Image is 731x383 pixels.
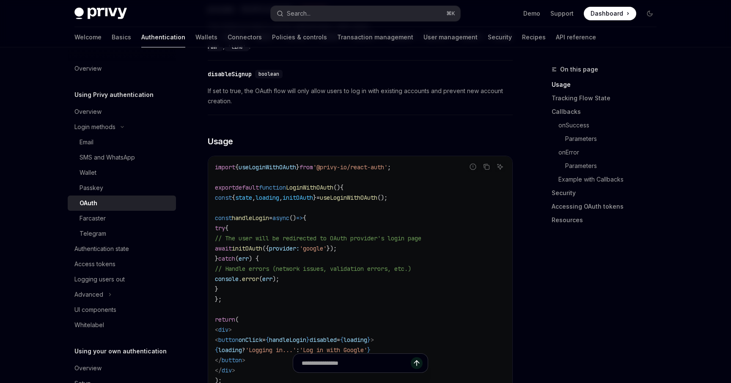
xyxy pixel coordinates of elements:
a: Resources [552,213,663,227]
span: 'Log in with Google' [300,346,367,354]
span: < [215,326,218,333]
span: ) { [249,255,259,262]
span: default [235,184,259,191]
span: export [215,184,235,191]
span: { [266,336,269,344]
img: dark logo [74,8,127,19]
a: API reference [556,27,596,47]
button: Send message [411,357,423,369]
a: Welcome [74,27,102,47]
div: Wallet [80,168,96,178]
a: Basics [112,27,131,47]
div: disableSignup [208,70,252,78]
span: { [232,194,235,201]
span: = [262,336,266,344]
span: provider: [269,245,300,252]
a: Example with Callbacks [552,173,663,186]
a: Demo [523,9,540,18]
div: Authentication state [74,244,129,254]
span: } [367,346,371,354]
button: Toggle dark mode [643,7,657,20]
a: Accessing OAuth tokens [552,200,663,213]
div: Access tokens [74,259,115,269]
span: console [215,275,239,283]
span: = [337,336,340,344]
span: ( [259,275,262,283]
a: Wallets [195,27,217,47]
a: Authentication [141,27,185,47]
a: Transaction management [337,27,413,47]
span: } [306,336,310,344]
a: Dashboard [584,7,636,20]
span: { [303,214,306,222]
a: Tracking Flow State [552,91,663,105]
span: , [279,194,283,201]
span: 'Logging in...' [245,346,296,354]
span: '@privy-io/react-auth' [313,163,387,171]
a: onError [552,146,663,159]
span: If set to true, the OAuth flow will only allow users to log in with existing accounts and prevent... [208,86,513,106]
span: > [371,336,374,344]
span: } [215,285,218,293]
span: { [340,184,344,191]
h5: Using your own authentication [74,346,167,356]
a: Recipes [522,27,546,47]
a: Farcaster [68,211,176,226]
a: Whitelabel [68,317,176,333]
span: disabled [310,336,337,344]
span: handleLogin [269,336,306,344]
div: SMS and WhatsApp [80,152,135,163]
a: Usage [552,78,663,91]
a: Telegram [68,226,176,241]
a: UI components [68,302,176,317]
div: Logging users out [74,274,125,284]
a: onSuccess [552,118,663,132]
span: // Handle errors (network issues, validation errors, etc.) [215,265,411,273]
span: initOAuth [232,245,262,252]
a: User management [423,27,478,47]
div: Advanced [74,289,103,300]
span: => [296,214,303,222]
a: SMS and WhatsApp [68,150,176,165]
a: Access tokens [68,256,176,272]
button: Ask AI [495,161,506,172]
div: Email [80,137,93,147]
span: boolean [258,71,279,77]
input: Ask a question... [302,354,411,372]
a: OAuth [68,196,176,211]
span: . [239,275,242,283]
span: 'google' [300,245,327,252]
span: ); [272,275,279,283]
span: err [262,275,272,283]
span: div [218,326,228,333]
span: { [215,346,218,354]
a: Overview [68,61,176,76]
span: , [252,194,256,201]
span: ({ [262,245,269,252]
span: onClick [239,336,262,344]
a: Policies & controls [272,27,327,47]
span: button [218,336,239,344]
span: initOAuth [283,194,313,201]
span: } [367,336,371,344]
span: Dashboard [591,9,623,18]
span: } [215,255,218,262]
div: Login methods [74,122,115,132]
span: > [228,326,232,333]
a: Overview [68,104,176,119]
a: Wallet [68,165,176,180]
h5: Using Privy authentication [74,90,154,100]
span: ⌘ K [446,10,455,17]
span: loading [218,346,242,354]
span: catch [218,255,235,262]
span: const [215,214,232,222]
span: ? [242,346,245,354]
span: loading [344,336,367,344]
button: Toggle Login methods section [68,119,176,135]
div: Passkey [80,183,103,193]
span: () [289,214,296,222]
span: < [215,336,218,344]
span: err [239,255,249,262]
span: error [242,275,259,283]
span: LoginWithOAuth [286,184,333,191]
